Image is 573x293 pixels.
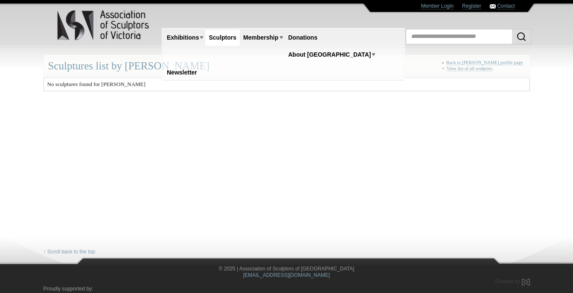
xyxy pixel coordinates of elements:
a: View list of all sculptors [447,66,493,71]
a: Contact [497,3,515,9]
span: Created by [495,279,520,284]
a: [EMAIL_ADDRESS][DOMAIN_NAME] [243,272,330,278]
div: Sculptures list by [PERSON_NAME] [44,55,530,78]
a: Member Login [421,3,454,9]
a: Donations [285,30,321,46]
a: Exhibitions [163,30,202,46]
p: Proudly supported by: [44,286,530,292]
img: logo.png [57,9,151,42]
a: Register [462,3,481,9]
img: Search [516,32,526,42]
h3: No sculptures found for [PERSON_NAME] [47,81,526,87]
a: Newsletter [163,65,201,80]
a: About [GEOGRAPHIC_DATA] [285,47,375,63]
div: « + [442,60,525,75]
a: Sculptors [205,30,240,46]
a: ↑ Scroll back to the top [44,249,95,255]
img: Contact ASV [490,4,496,9]
div: © 2025 | Association of Sculptors of [GEOGRAPHIC_DATA] [37,266,536,279]
img: Created by Marby [522,279,530,286]
a: Created by [495,279,529,284]
a: Membership [240,30,282,46]
a: Back to [PERSON_NAME] profile page [446,60,523,65]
